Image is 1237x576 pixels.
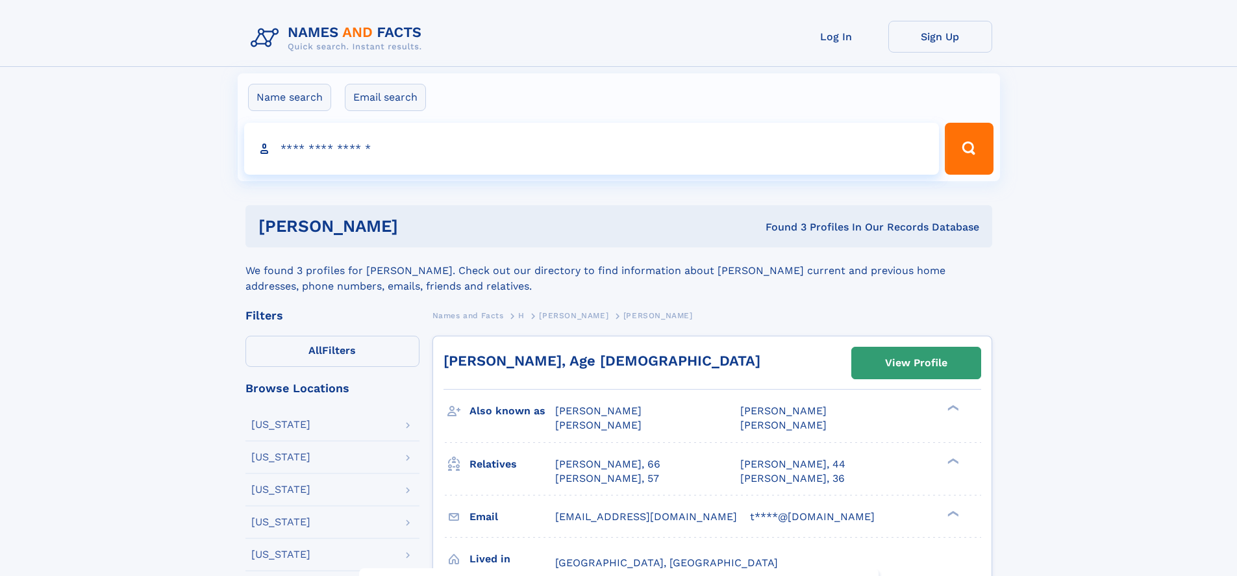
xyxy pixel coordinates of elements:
[784,21,888,53] a: Log In
[582,220,979,234] div: Found 3 Profiles In Our Records Database
[251,549,310,560] div: [US_STATE]
[740,405,827,417] span: [PERSON_NAME]
[444,353,760,369] a: [PERSON_NAME], Age [DEMOGRAPHIC_DATA]
[555,510,737,523] span: [EMAIL_ADDRESS][DOMAIN_NAME]
[251,484,310,495] div: [US_STATE]
[308,344,322,357] span: All
[623,311,693,320] span: [PERSON_NAME]
[469,453,555,475] h3: Relatives
[885,348,947,378] div: View Profile
[469,548,555,570] h3: Lived in
[740,419,827,431] span: [PERSON_NAME]
[248,84,331,111] label: Name search
[244,123,940,175] input: search input
[469,506,555,528] h3: Email
[852,347,981,379] a: View Profile
[518,307,525,323] a: H
[555,557,778,569] span: [GEOGRAPHIC_DATA], [GEOGRAPHIC_DATA]
[245,21,432,56] img: Logo Names and Facts
[555,471,659,486] a: [PERSON_NAME], 57
[944,509,960,518] div: ❯
[258,218,582,234] h1: [PERSON_NAME]
[245,382,419,394] div: Browse Locations
[251,452,310,462] div: [US_STATE]
[944,457,960,465] div: ❯
[555,419,642,431] span: [PERSON_NAME]
[245,310,419,321] div: Filters
[251,419,310,430] div: [US_STATE]
[469,400,555,422] h3: Also known as
[539,311,608,320] span: [PERSON_NAME]
[740,471,845,486] a: [PERSON_NAME], 36
[245,247,992,294] div: We found 3 profiles for [PERSON_NAME]. Check out our directory to find information about [PERSON_...
[539,307,608,323] a: [PERSON_NAME]
[555,405,642,417] span: [PERSON_NAME]
[518,311,525,320] span: H
[251,517,310,527] div: [US_STATE]
[740,457,845,471] a: [PERSON_NAME], 44
[945,123,993,175] button: Search Button
[888,21,992,53] a: Sign Up
[555,457,660,471] a: [PERSON_NAME], 66
[245,336,419,367] label: Filters
[345,84,426,111] label: Email search
[432,307,504,323] a: Names and Facts
[944,404,960,412] div: ❯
